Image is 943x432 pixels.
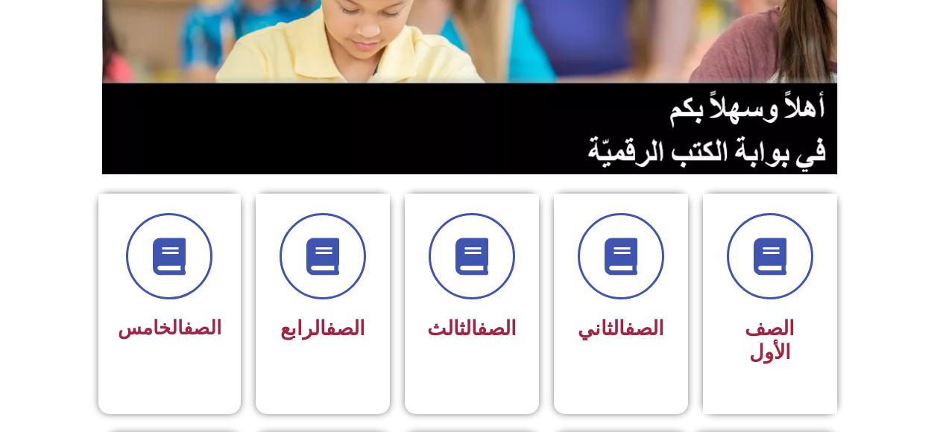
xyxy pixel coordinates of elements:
[280,317,365,340] span: الرابع
[183,317,221,339] a: الصف
[745,317,795,364] span: الصف الأول
[326,317,365,340] a: الصف
[427,317,517,340] span: الثالث
[477,317,517,340] a: الصف
[118,317,221,339] span: الخامس
[578,317,664,340] span: الثاني
[625,317,664,340] a: الصف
